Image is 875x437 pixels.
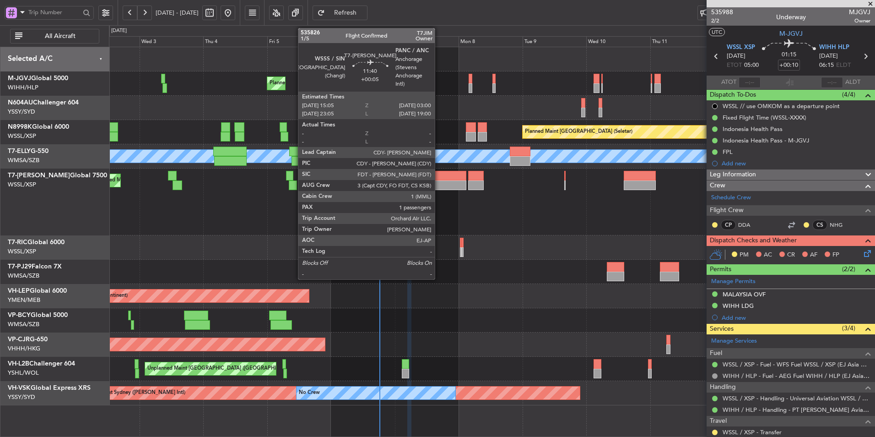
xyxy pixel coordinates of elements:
[842,90,855,99] span: (4/4)
[8,239,65,246] a: T7-RICGlobal 6000
[723,394,870,402] a: WSSL / XSP - Handling - Universal Aviation WSSL / XSP
[327,10,364,16] span: Refresh
[710,90,756,100] span: Dispatch To-Dos
[711,17,733,25] span: 2/2
[8,148,49,154] a: T7-ELLYG-550
[710,169,756,180] span: Leg Information
[710,264,731,275] span: Permits
[24,33,96,39] span: All Aircraft
[723,361,870,368] a: WSSL / XSP - Fuel - WFS Fuel WSSL / XSP (EJ Asia Only)
[8,361,29,367] span: VH-L2B
[849,17,870,25] span: Owner
[8,336,48,343] a: VP-CJRG-650
[8,180,36,189] a: WSSL/XSP
[727,43,755,52] span: WSSL XSP
[111,27,127,35] div: [DATE]
[586,36,650,47] div: Wed 10
[727,52,745,61] span: [DATE]
[8,75,31,82] span: M-JGVJ
[819,43,849,52] span: WIHH HLP
[740,251,749,260] span: PM
[744,61,759,70] span: 05:00
[830,221,850,229] a: NHG
[810,251,817,260] span: AF
[8,148,31,154] span: T7-ELLY
[8,288,67,294] a: VH-LEPGlobal 6000
[836,61,851,70] span: ELDT
[721,220,736,230] div: CP
[710,416,727,426] span: Travel
[710,205,744,216] span: Flight Crew
[28,5,80,19] input: Trip Number
[459,36,522,47] div: Mon 8
[156,9,199,17] span: [DATE] - [DATE]
[140,36,203,47] div: Wed 3
[842,323,855,333] span: (3/4)
[8,172,107,179] a: T7-[PERSON_NAME]Global 7500
[723,125,783,133] div: Indonesia Health Pass
[779,29,803,38] span: M-JGVJ
[8,172,70,179] span: T7-[PERSON_NAME]
[787,251,795,260] span: CR
[8,272,39,280] a: WMSA/SZB
[782,50,796,60] span: 01:15
[723,137,809,144] div: Indonesia Health Pass - M-JGVJ
[8,108,35,116] a: YSSY/SYD
[845,78,860,87] span: ALDT
[723,406,870,414] a: WIHH / HLP - Handling - PT [PERSON_NAME] Aviasi WIHH / HLP
[8,124,69,130] a: N8998KGlobal 6000
[267,36,331,47] div: Fri 5
[722,159,870,167] div: Add new
[8,312,68,318] a: VP-BCYGlobal 5000
[8,369,39,377] a: YSHL/WOL
[8,344,40,353] a: VHHH/HKG
[523,36,586,47] div: Tue 9
[8,385,31,391] span: VH-VSK
[723,302,754,310] div: WIHH LDG
[711,277,756,286] a: Manage Permits
[8,312,31,318] span: VP-BCY
[721,78,736,87] span: ATOT
[722,314,870,322] div: Add new
[270,76,377,90] div: Planned Maint [GEOGRAPHIC_DATA] (Seletar)
[727,61,742,70] span: ETOT
[73,386,185,400] div: Unplanned Maint Sydney ([PERSON_NAME] Intl)
[710,348,722,359] span: Fuel
[819,52,838,61] span: [DATE]
[832,251,839,260] span: FP
[849,7,870,17] span: MJGVJ
[313,5,367,20] button: Refresh
[739,77,761,88] input: --:--
[723,428,782,436] a: WSSL / XSP - Transfer
[8,288,30,294] span: VH-LEP
[395,36,459,47] div: Sun 7
[8,296,40,304] a: YMEN/MEB
[203,36,267,47] div: Thu 4
[8,99,79,106] a: N604AUChallenger 604
[8,336,30,343] span: VP-CJR
[723,148,733,156] div: FPL
[8,361,75,367] a: VH-L2BChallenger 604
[8,132,36,140] a: WSSL/XSP
[8,385,91,391] a: VH-VSKGlobal Express XRS
[8,263,32,270] span: T7-PJ29
[10,29,99,44] button: All Aircraft
[8,239,27,246] span: T7-RIC
[8,156,39,164] a: WMSA/SZB
[711,337,757,346] a: Manage Services
[8,393,35,401] a: YSSY/SYD
[723,290,766,298] div: MALAYSIA OVF
[8,320,39,328] a: WMSA/SZB
[710,382,736,393] span: Handling
[819,61,834,70] span: 06:15
[776,12,806,22] div: Underway
[8,124,32,130] span: N8998K
[723,114,806,121] div: Fixed Flight Time (WSSL-XXXX)
[723,102,840,110] div: WSSL // use OMKOM as a departure point
[710,324,734,334] span: Services
[738,221,759,229] a: DDA
[331,36,394,47] div: Sat 6
[8,99,33,106] span: N604AU
[299,386,320,400] div: No Crew
[525,125,632,139] div: Planned Maint [GEOGRAPHIC_DATA] (Seletar)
